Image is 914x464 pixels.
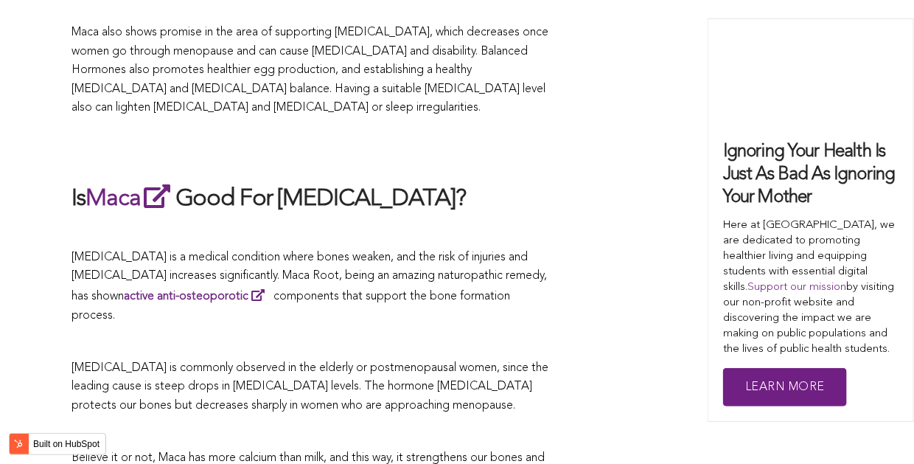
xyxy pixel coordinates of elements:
a: Maca [86,187,175,211]
span: [MEDICAL_DATA] is a medical condition where bones weaken, and the risk of injuries and [MEDICAL_D... [72,252,548,322]
img: HubSpot sprocket logo [10,435,27,453]
a: active anti-osteoporotic [125,291,271,302]
h2: Is Good For [MEDICAL_DATA]? [72,181,551,215]
button: Built on HubSpot [9,433,106,455]
span: [MEDICAL_DATA] is commonly observed in the elderly or postmenopausal women, since the leading cau... [72,362,549,412]
label: Built on HubSpot [27,434,105,454]
a: Learn More [723,368,847,407]
span: Maca also shows promise in the area of supporting [MEDICAL_DATA], which decreases once women go t... [72,27,549,114]
iframe: Chat Widget [840,393,914,464]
